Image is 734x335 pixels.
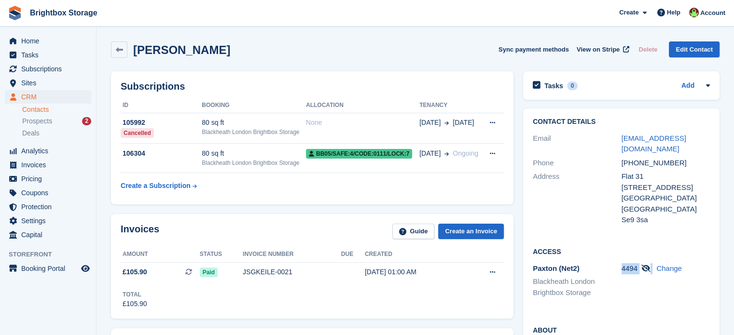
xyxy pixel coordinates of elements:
a: Create a Subscription [121,177,197,195]
div: Blackheath London Brightbox Storage [202,128,306,136]
h2: Tasks [544,81,563,90]
div: 2 [82,117,91,125]
div: None [306,118,419,128]
div: 80 sq ft [202,148,306,159]
span: Storefront [9,250,96,259]
h2: About [533,325,710,335]
span: Capital [21,228,79,241]
span: Coupons [21,186,79,200]
div: Email [533,133,622,155]
div: 80 sq ft [202,118,306,128]
a: menu [5,34,91,48]
div: Total [123,290,147,299]
div: Cancelled [121,128,154,138]
a: View on Stripe [573,41,631,57]
th: Amount [121,247,200,262]
th: Invoice number [243,247,341,262]
th: Tenancy [419,98,482,113]
h2: Access [533,246,710,256]
div: £105.90 [123,299,147,309]
span: Invoices [21,158,79,172]
span: [DATE] [453,118,474,128]
th: Status [200,247,243,262]
span: Pricing [21,172,79,186]
span: Deals [22,129,40,138]
a: menu [5,48,91,62]
th: Created [365,247,465,262]
div: [DATE] 01:00 AM [365,267,465,277]
div: [GEOGRAPHIC_DATA] [622,204,710,215]
span: Paxton (Net2) [533,264,580,272]
span: Settings [21,214,79,228]
span: [DATE] [419,148,441,159]
div: Address [533,171,622,226]
div: Create a Subscription [121,181,191,191]
a: [EMAIL_ADDRESS][DOMAIN_NAME] [622,134,686,153]
div: 105992 [121,118,202,128]
a: menu [5,144,91,158]
a: menu [5,214,91,228]
div: Flat 31 [STREET_ADDRESS] [622,171,710,193]
span: Analytics [21,144,79,158]
span: Subscriptions [21,62,79,76]
div: [PHONE_NUMBER] [622,158,710,169]
span: Help [667,8,680,17]
span: Prospects [22,117,52,126]
a: menu [5,76,91,90]
a: Add [681,80,694,92]
a: Prospects 2 [22,116,91,126]
div: JSGKEILE-0021 [243,267,341,277]
a: Brightbox Storage [26,5,101,21]
span: [DATE] [419,118,441,128]
div: [GEOGRAPHIC_DATA] [622,193,710,204]
span: Account [700,8,725,18]
div: 0 [567,81,578,90]
span: £105.90 [123,267,147,277]
a: menu [5,172,91,186]
span: Booking Portal [21,262,79,275]
h2: Contact Details [533,118,710,126]
a: Contacts [22,105,91,114]
a: menu [5,262,91,275]
h2: Invoices [121,224,159,240]
a: Edit Contact [669,41,720,57]
span: CRM [21,90,79,104]
span: 4494 [622,264,637,272]
span: Home [21,34,79,48]
a: menu [5,62,91,76]
span: Paid [200,268,218,277]
a: menu [5,158,91,172]
a: Preview store [80,263,91,274]
th: ID [121,98,202,113]
span: View on Stripe [577,45,620,54]
div: Se9 3sa [622,214,710,226]
a: menu [5,228,91,241]
th: Booking [202,98,306,113]
div: Phone [533,158,622,169]
a: menu [5,90,91,104]
a: Change [656,264,682,272]
li: Blackheath London Brightbox Storage [533,276,622,298]
a: menu [5,186,91,200]
th: Due [341,247,365,262]
a: menu [5,200,91,214]
div: 106304 [121,148,202,159]
a: Deals [22,128,91,138]
button: Delete [635,41,661,57]
div: Blackheath London Brightbox Storage [202,159,306,167]
span: Sites [21,76,79,90]
span: BB05/safe:4/code:0111/lock:7 [306,149,412,159]
img: stora-icon-8386f47178a22dfd0bd8f6a31ec36ba5ce8667c1dd55bd0f319d3a0aa187defe.svg [8,6,22,20]
h2: [PERSON_NAME] [133,43,230,56]
button: Sync payment methods [499,41,569,57]
span: Ongoing [453,149,478,157]
th: Allocation [306,98,419,113]
a: Create an Invoice [438,224,504,240]
img: Marlena [689,8,699,17]
span: Tasks [21,48,79,62]
a: Guide [392,224,435,240]
h2: Subscriptions [121,81,504,92]
span: Create [619,8,638,17]
span: Protection [21,200,79,214]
